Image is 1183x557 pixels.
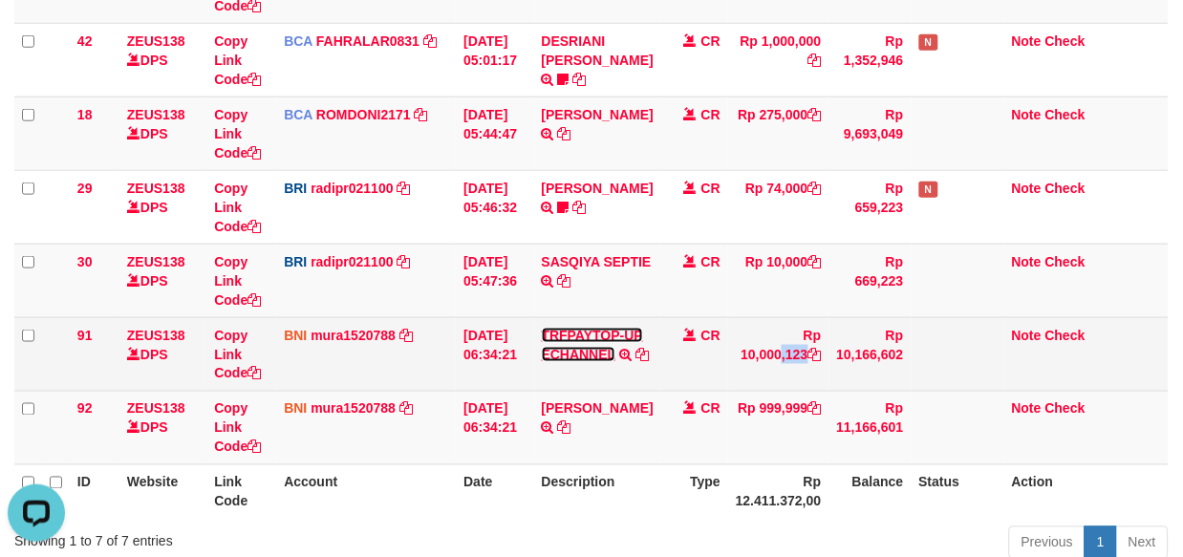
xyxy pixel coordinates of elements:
[456,23,533,96] td: [DATE] 05:01:17
[214,401,261,455] a: Copy Link Code
[119,23,206,96] td: DPS
[728,23,829,96] td: Rp 1,000,000
[1012,328,1042,343] a: Note
[119,464,206,519] th: Website
[119,170,206,244] td: DPS
[214,328,261,381] a: Copy Link Code
[456,391,533,464] td: [DATE] 06:34:21
[316,33,419,49] a: FAHRALAR0831
[77,181,93,196] span: 29
[127,33,185,49] a: ZEUS138
[728,170,829,244] td: Rp 74,000
[284,107,312,122] span: BCA
[284,328,307,343] span: BNI
[829,391,912,464] td: Rp 11,166,601
[912,464,1004,519] th: Status
[311,181,393,196] a: radipr021100
[127,328,185,343] a: ZEUS138
[542,33,654,68] a: DESRIANI [PERSON_NAME]
[829,464,912,519] th: Balance
[284,181,307,196] span: BRI
[635,347,649,362] a: Copy TRFPAYTOP-UP ECHANNEL to clipboard
[728,317,829,391] td: Rp 10,000,123
[398,254,411,269] a: Copy radipr021100 to clipboard
[829,170,912,244] td: Rp 659,223
[808,254,822,269] a: Copy Rp 10,000 to clipboard
[77,33,93,49] span: 42
[456,244,533,317] td: [DATE] 05:47:36
[1045,33,1086,49] a: Check
[398,181,411,196] a: Copy radipr021100 to clipboard
[1012,107,1042,122] a: Note
[284,401,307,417] span: BNI
[542,181,654,196] a: [PERSON_NAME]
[542,401,654,417] a: [PERSON_NAME]
[919,34,938,51] span: Has Note
[456,317,533,391] td: [DATE] 06:34:21
[558,273,571,289] a: Copy SASQIYA SEPTIE to clipboard
[558,126,571,141] a: Copy MUHAMMAD IQB to clipboard
[1045,254,1086,269] a: Check
[701,328,721,343] span: CR
[919,182,938,198] span: Has Note
[829,244,912,317] td: Rp 669,223
[829,96,912,170] td: Rp 9,693,049
[701,254,721,269] span: CR
[534,464,661,519] th: Description
[119,244,206,317] td: DPS
[728,96,829,170] td: Rp 275,000
[127,401,185,417] a: ZEUS138
[311,328,396,343] a: mura1520788
[214,107,261,161] a: Copy Link Code
[728,391,829,464] td: Rp 999,999
[77,107,93,122] span: 18
[456,464,533,519] th: Date
[701,33,721,49] span: CR
[573,72,587,87] a: Copy DESRIANI NATALIS T to clipboard
[127,107,185,122] a: ZEUS138
[311,401,396,417] a: mura1520788
[311,254,393,269] a: radipr021100
[728,244,829,317] td: Rp 10,000
[70,464,119,519] th: ID
[77,401,93,417] span: 92
[127,181,185,196] a: ZEUS138
[119,96,206,170] td: DPS
[214,33,261,87] a: Copy Link Code
[701,107,721,122] span: CR
[8,8,65,65] button: Open LiveChat chat widget
[558,420,571,436] a: Copy GUNAWAN SINAGA to clipboard
[276,464,456,519] th: Account
[206,464,276,519] th: Link Code
[119,317,206,391] td: DPS
[829,317,912,391] td: Rp 10,166,602
[119,391,206,464] td: DPS
[661,464,728,519] th: Type
[573,200,587,215] a: Copy STEVANO FERNAN to clipboard
[1045,181,1086,196] a: Check
[542,254,652,269] a: SASQIYA SEPTIE
[542,107,654,122] a: [PERSON_NAME]
[1012,254,1042,269] a: Note
[808,401,822,417] a: Copy Rp 999,999 to clipboard
[1012,181,1042,196] a: Note
[1012,33,1042,49] a: Note
[214,181,261,234] a: Copy Link Code
[214,254,261,308] a: Copy Link Code
[399,328,413,343] a: Copy mura1520788 to clipboard
[127,254,185,269] a: ZEUS138
[1045,401,1086,417] a: Check
[808,53,822,68] a: Copy Rp 1,000,000 to clipboard
[14,525,479,551] div: Showing 1 to 7 of 7 entries
[284,254,307,269] span: BRI
[542,328,643,362] a: TRFPAYTOP-UP ECHANNEL
[808,181,822,196] a: Copy Rp 74,000 to clipboard
[399,401,413,417] a: Copy mura1520788 to clipboard
[701,401,721,417] span: CR
[284,33,312,49] span: BCA
[456,170,533,244] td: [DATE] 05:46:32
[423,33,437,49] a: Copy FAHRALAR0831 to clipboard
[728,464,829,519] th: Rp 12.411.372,00
[77,254,93,269] span: 30
[1045,328,1086,343] a: Check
